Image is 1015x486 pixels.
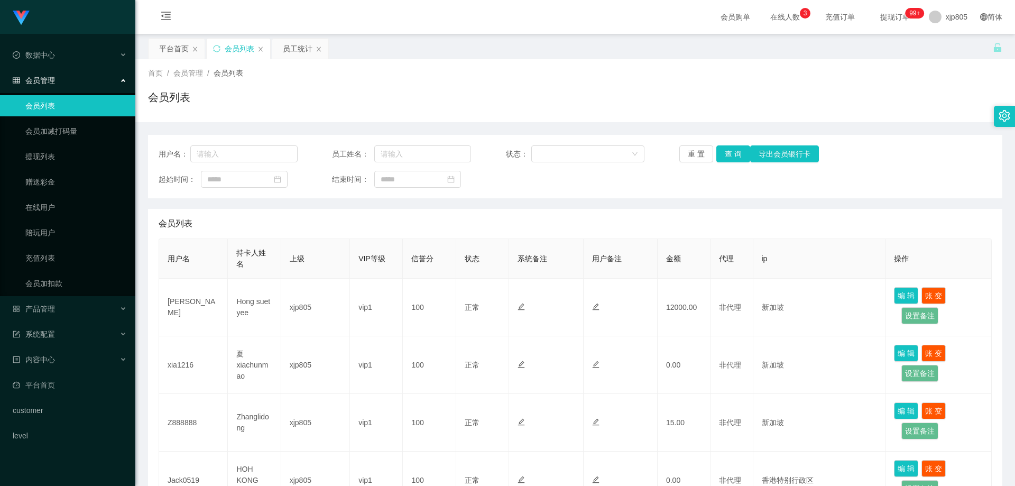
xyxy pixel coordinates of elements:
span: 状态： [506,149,532,160]
button: 导出会员银行卡 [750,145,819,162]
span: 结束时间： [332,174,374,185]
td: Z888888 [159,394,228,452]
input: 请输入 [374,145,471,162]
span: 状态 [465,254,479,263]
i: 图标: edit [518,418,525,426]
span: 非代理 [719,303,741,311]
i: 图标: setting [999,110,1010,122]
i: 图标: edit [518,476,525,483]
p: 3 [803,8,807,19]
span: 代理 [719,254,734,263]
button: 设置备注 [901,365,938,382]
a: 在线用户 [25,197,127,218]
td: vip1 [350,394,403,452]
span: 系统备注 [518,254,547,263]
div: 员工统计 [283,39,312,59]
h1: 会员列表 [148,89,190,105]
span: ip [762,254,768,263]
i: 图标: edit [518,303,525,310]
span: 数据中心 [13,51,55,59]
td: 新加坡 [753,394,886,452]
td: vip1 [350,336,403,394]
span: 系统配置 [13,330,55,338]
span: 用户备注 [592,254,622,263]
td: 新加坡 [753,336,886,394]
sup: 282 [906,8,925,19]
i: 图标: unlock [993,43,1002,52]
td: xjp805 [281,394,350,452]
td: xjp805 [281,336,350,394]
span: 正常 [465,361,479,369]
a: 提现列表 [25,146,127,167]
button: 设置备注 [901,307,938,324]
button: 账 变 [921,460,946,477]
a: 图标: dashboard平台首页 [13,374,127,396]
span: 金额 [666,254,681,263]
a: 陪玩用户 [25,222,127,243]
td: xjp805 [281,279,350,336]
button: 账 变 [921,345,946,362]
span: 会员列表 [214,69,243,77]
i: 图标: sync [213,45,220,52]
button: 账 变 [921,402,946,419]
i: 图标: profile [13,356,20,363]
button: 设置备注 [901,423,938,439]
div: 平台首页 [159,39,189,59]
a: 赠送彩金 [25,171,127,192]
span: VIP等级 [358,254,385,263]
i: 图标: appstore-o [13,305,20,313]
a: level [13,425,127,446]
span: 会员列表 [159,217,192,230]
i: 图标: close [192,46,198,52]
sup: 3 [800,8,810,19]
i: 图标: close [257,46,264,52]
span: 上级 [290,254,304,263]
i: 图标: edit [518,361,525,368]
span: 提现订单 [875,13,915,21]
span: 正常 [465,418,479,427]
td: 100 [403,336,456,394]
i: 图标: calendar [447,176,455,183]
span: 持卡人姓名 [236,249,266,268]
button: 编 辑 [894,460,918,477]
span: 非代理 [719,476,741,484]
button: 账 变 [921,287,946,304]
i: 图标: form [13,331,20,338]
span: 非代理 [719,361,741,369]
td: 0.00 [658,336,710,394]
span: / [167,69,169,77]
a: 会员列表 [25,95,127,116]
div: 会员列表 [225,39,254,59]
i: 图标: calendar [274,176,281,183]
td: 15.00 [658,394,710,452]
i: 图标: global [980,13,988,21]
i: 图标: edit [592,418,599,426]
i: 图标: check-circle-o [13,51,20,59]
a: 会员加扣款 [25,273,127,294]
a: 会员加减打码量 [25,121,127,142]
td: 新加坡 [753,279,886,336]
td: Hong suet yee [228,279,281,336]
button: 编 辑 [894,402,918,419]
td: 夏xiachunmao [228,336,281,394]
td: Zhanglidong [228,394,281,452]
span: 员工姓名： [332,149,374,160]
span: 用户名 [168,254,190,263]
span: 正常 [465,476,479,484]
button: 编 辑 [894,345,918,362]
button: 重 置 [679,145,713,162]
span: 在线人数 [765,13,805,21]
span: 信誉分 [411,254,433,263]
i: 图标: down [632,151,638,158]
td: [PERSON_NAME] [159,279,228,336]
a: customer [13,400,127,421]
td: 12000.00 [658,279,710,336]
a: 充值列表 [25,247,127,269]
span: 产品管理 [13,305,55,313]
span: 首页 [148,69,163,77]
i: 图标: edit [592,361,599,368]
span: 非代理 [719,418,741,427]
button: 编 辑 [894,287,918,304]
span: 用户名： [159,149,190,160]
td: 100 [403,279,456,336]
